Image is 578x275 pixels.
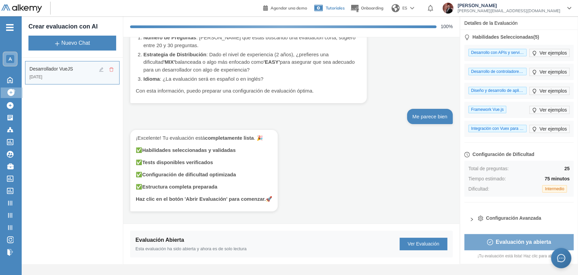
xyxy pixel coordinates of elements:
strong: Configuración de dificultad optimizada [142,172,236,177]
span: [PERSON_NAME] [457,3,560,8]
span: Framework Vue.js [468,106,506,113]
span: 100 % [441,23,453,30]
span: bulb [464,35,470,40]
span: Integración con Vuex para gestión de estado [468,125,527,132]
div: Esta evaluación ha sido abierta y ahora es de solo lectura [135,245,247,252]
button: bulbVer ejemplos [529,49,570,57]
span: clock-circle [464,152,470,157]
span: Ver ejemplos [539,68,567,76]
span: bulb [532,50,537,55]
img: Logo [1,4,42,13]
span: A [8,56,12,62]
span: bulb [532,126,537,131]
button: edit [98,66,105,73]
span: Agendar una demo [271,5,307,11]
span: Onboarding [361,5,383,11]
strong: 'MIX' [164,59,175,65]
div: Me parece bien [412,113,447,120]
p: ✅ [136,171,272,179]
strong: Habilidades seleccionadas y validadas [142,147,236,153]
button: bulbVer ejemplos [529,125,570,133]
button: check-circleEvaluación ya abierta [464,234,574,250]
p: Con esta información, puedo preparar una configuración de evaluación óptima. [136,87,361,95]
h3: Crear evaluacion con AI [28,23,116,31]
span: bulb [532,107,537,112]
div: Desarrollador VueJS [29,65,95,73]
div: Evaluación Abierta [135,236,247,244]
strong: Haz clic en el botón 'Abrir Evaluación' para comenzar. [136,196,266,202]
strong: Número de Preguntas [144,35,196,40]
span: Configuración Avanzada [486,215,541,222]
strong: Estrategia de Distribución [144,52,207,57]
span: plus [55,41,60,46]
span: bulb [532,88,537,93]
img: world [391,4,400,12]
span: Total de preguntas : [468,165,509,172]
span: delete [109,67,114,72]
button: bulbVer ejemplos [529,87,570,95]
span: Tiempo estimado : [468,175,506,182]
span: message [557,254,565,262]
span: Desarrollo de controladores y vistas (Framework [DOMAIN_NAME]) [468,68,527,75]
span: bulb [532,69,537,74]
p: ✅ [136,183,272,191]
button: delete [108,66,115,73]
li: : ¿La evaluación será en español o en inglés? [144,75,362,83]
div: settingConfiguración Avanzada [464,211,574,229]
div: Detalles de la Evaluación [464,17,574,30]
strong: Estructura completa preparada [142,184,217,190]
span: Ver ejemplos [539,125,567,133]
span: setting [478,216,483,221]
li: : Dado el nivel de experiencia (2 años), ¿prefieres una dificultad balanceada o algo más enfocado... [144,51,362,74]
strong: 75 minutos [544,176,570,181]
strong: 25 [564,166,570,171]
p: 🚀 [136,195,272,203]
span: Ver ejemplos [539,49,567,57]
strong: Tests disponibles verificados [142,159,213,165]
i: - [6,27,14,28]
button: bulbVer ejemplos [529,68,570,76]
strong: 'EASY' [263,59,280,65]
div: [DATE] [29,74,115,80]
p: ✅ [136,146,272,154]
span: Diseño y desarrollo de aplicaciones nativas para la nube [468,87,527,94]
span: Ver ejemplos [539,106,567,114]
span: Intermedio [542,185,567,193]
span: Tutoriales [326,5,345,11]
img: arrow [410,7,414,9]
button: Ver Evaluación [400,238,447,250]
span: edit [99,67,104,72]
p: ¡Excelente! Tu evaluación está . 🎉 [136,134,272,142]
li: : [PERSON_NAME] que estás buscando una evaluación corta, sugiero entre 20 y 30 preguntas. [144,34,362,49]
strong: Idioma [144,76,160,82]
span: ES [402,5,407,11]
span: Habilidades Seleccionadas ( 5 ) [472,34,539,41]
button: Onboarding [350,1,383,16]
span: Configuración de Dificultad [472,151,534,158]
button: bulbVer ejemplos [529,106,570,114]
span: [PERSON_NAME][EMAIL_ADDRESS][DOMAIN_NAME] [457,8,560,14]
span: Ver ejemplos [539,87,567,95]
span: Dificultad : [468,185,489,193]
span: ¡Tu evaluación está lista! Haz clic para abrirla. [464,253,574,259]
p: ✅ [136,158,272,166]
button: plusNuevo Chat [28,36,116,51]
span: right [470,217,474,221]
a: Agendar una demo [263,3,307,12]
span: Desarrollo con APIs y servicios (Cloud en Programación) [468,49,527,56]
strong: completamente lista [205,135,254,141]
